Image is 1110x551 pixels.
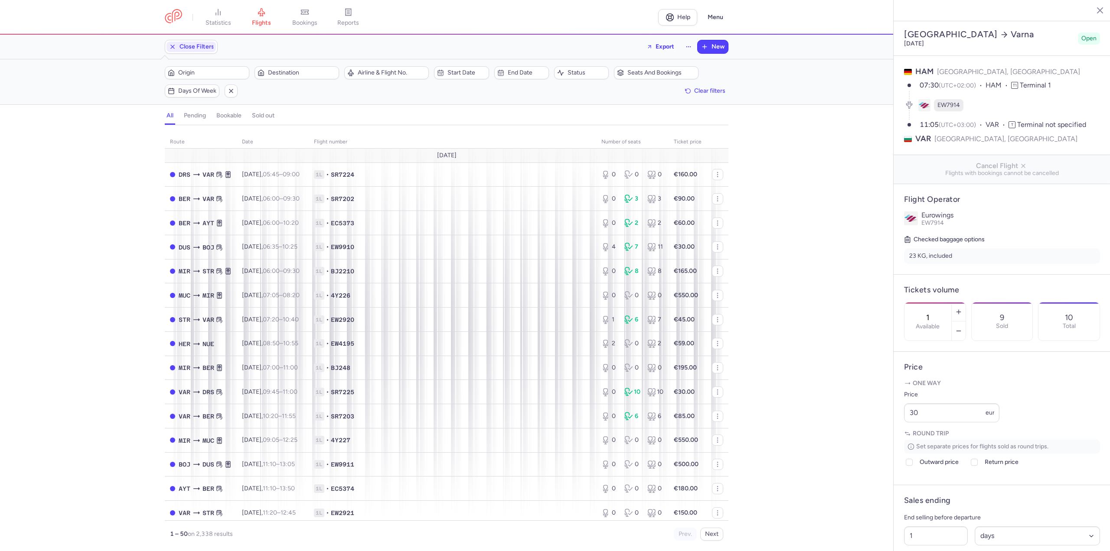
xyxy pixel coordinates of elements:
span: 1L [314,339,324,348]
span: [GEOGRAPHIC_DATA], [GEOGRAPHIC_DATA] [937,68,1080,76]
span: 1L [314,243,324,251]
span: T [1009,121,1015,128]
p: 10 [1065,313,1073,322]
span: – [263,364,298,371]
div: 0 [624,436,640,444]
time: 09:05 [263,436,279,444]
span: (UTC+02:00) [939,82,976,89]
span: New [712,43,725,50]
div: 0 [647,436,663,444]
time: 12:25 [283,436,297,444]
div: 0 [601,170,617,179]
span: Help [677,14,690,20]
span: – [263,388,297,395]
time: 09:00 [283,171,300,178]
span: 1L [314,267,324,275]
button: Close Filters [165,40,217,53]
strong: €90.00 [674,195,695,202]
strong: €85.00 [674,412,695,420]
span: [DATE], [242,292,300,299]
div: 3 [624,194,640,203]
time: 11:10 [263,460,276,468]
strong: €550.00 [674,292,698,299]
span: • [326,170,329,179]
h5: Checked baggage options [904,234,1100,245]
span: – [263,436,297,444]
span: Outward price [920,457,959,467]
span: VAR [179,387,190,397]
p: Set separate prices for flights sold as round trips. [904,440,1100,454]
span: 1L [314,460,324,469]
div: 0 [601,509,617,517]
strong: €180.00 [674,485,698,492]
label: Available [916,323,940,330]
time: [DATE] [904,40,924,47]
span: EW7914 [921,219,944,227]
div: 2 [647,339,663,348]
span: • [326,509,329,517]
div: 8 [647,267,663,275]
div: 0 [624,291,640,300]
span: [DATE], [242,388,297,395]
span: 1L [314,315,324,324]
span: Export [656,43,674,50]
span: [DATE] [437,152,457,159]
strong: 1 – 50 [170,530,188,538]
strong: €45.00 [674,316,695,323]
div: 3 [647,194,663,203]
input: Outward price [906,459,913,466]
span: (UTC+03:00) [939,121,976,129]
a: bookings [283,8,326,27]
button: Airline & Flight No. [344,66,429,79]
span: – [263,316,299,323]
time: 07:30 [920,81,939,89]
th: Ticket price [669,136,707,149]
h4: pending [184,112,206,120]
button: Export [641,40,680,54]
button: Clear filters [682,84,728,97]
div: 0 [624,509,640,517]
h4: sold out [252,112,274,120]
span: 4Y227 [331,436,350,444]
th: Flight number [309,136,596,149]
span: bookings [292,19,317,27]
span: • [326,267,329,275]
span: Days of week [178,88,216,94]
span: [DATE], [242,364,298,371]
span: BER [202,412,214,421]
div: 10 [647,388,663,396]
span: MIR [202,291,214,300]
img: Eurowings logo [904,211,918,225]
div: 11 [647,243,663,251]
div: 8 [624,267,640,275]
time: 10:20 [263,412,278,420]
span: statistics [206,19,231,27]
p: Sold [996,323,1008,330]
span: • [326,291,329,300]
span: [DATE], [242,460,295,468]
span: EW2921 [331,509,354,517]
span: STR [179,315,190,324]
span: EC5373 [331,219,354,227]
span: MIR [179,436,190,445]
span: – [263,509,296,516]
strong: €150.00 [674,509,697,516]
time: 05:45 [263,171,279,178]
span: End date [508,69,546,76]
div: 6 [647,412,663,421]
span: BOJ [202,243,214,252]
span: • [326,436,329,444]
span: VAR [986,120,1009,130]
div: 0 [647,363,663,372]
div: 0 [624,484,640,493]
div: 0 [601,484,617,493]
span: BER [202,484,214,493]
span: Origin [178,69,246,76]
span: [DATE], [242,195,300,202]
span: Terminal 1 [1020,81,1051,89]
span: Flights with bookings cannot be cancelled [901,170,1103,177]
time: 06:35 [263,243,279,250]
button: Next [700,528,723,541]
span: • [326,194,329,203]
span: on 2,338 results [188,530,233,538]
